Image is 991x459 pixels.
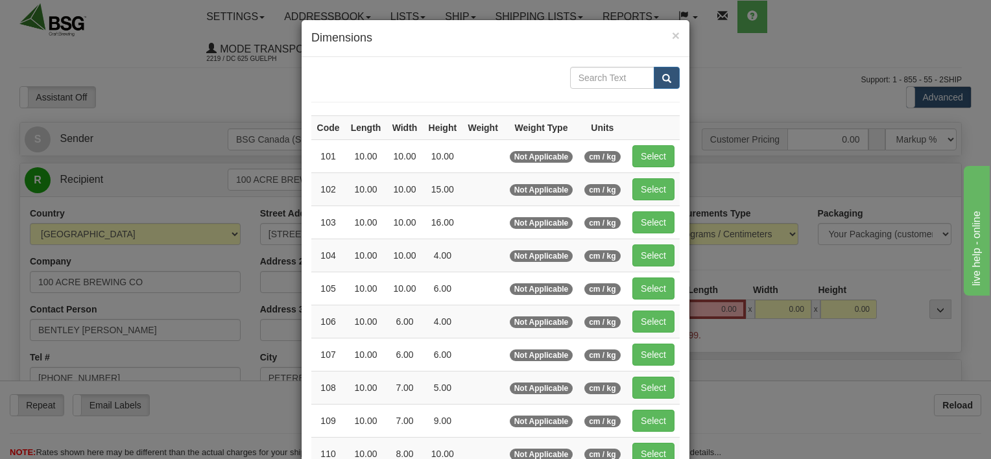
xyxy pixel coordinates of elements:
[387,305,423,338] td: 6.00
[510,250,573,262] span: Not Applicable
[345,139,387,172] td: 10.00
[387,172,423,206] td: 10.00
[672,29,680,42] button: Close
[345,115,387,139] th: Length
[632,410,675,432] button: Select
[311,239,345,272] td: 104
[584,349,620,361] span: cm / kg
[510,217,573,229] span: Not Applicable
[423,371,462,404] td: 5.00
[311,30,680,47] h4: Dimensions
[510,283,573,295] span: Not Applicable
[311,338,345,371] td: 107
[632,344,675,366] button: Select
[584,217,620,229] span: cm / kg
[632,211,675,233] button: Select
[345,239,387,272] td: 10.00
[311,206,345,239] td: 103
[423,305,462,338] td: 4.00
[387,272,423,305] td: 10.00
[10,8,120,23] div: live help - online
[462,115,504,139] th: Weight
[632,178,675,200] button: Select
[423,172,462,206] td: 15.00
[510,184,573,196] span: Not Applicable
[510,316,573,328] span: Not Applicable
[503,115,579,139] th: Weight Type
[632,311,675,333] button: Select
[510,416,573,427] span: Not Applicable
[672,28,680,43] span: ×
[423,115,462,139] th: Height
[345,206,387,239] td: 10.00
[311,305,345,338] td: 106
[311,115,345,139] th: Code
[311,172,345,206] td: 102
[510,151,573,163] span: Not Applicable
[423,404,462,437] td: 9.00
[584,283,620,295] span: cm / kg
[311,139,345,172] td: 101
[584,250,620,262] span: cm / kg
[345,272,387,305] td: 10.00
[387,338,423,371] td: 6.00
[584,383,620,394] span: cm / kg
[345,338,387,371] td: 10.00
[510,383,573,394] span: Not Applicable
[345,371,387,404] td: 10.00
[423,239,462,272] td: 4.00
[423,206,462,239] td: 16.00
[579,115,626,139] th: Units
[387,115,423,139] th: Width
[584,151,620,163] span: cm / kg
[311,371,345,404] td: 108
[632,277,675,300] button: Select
[632,145,675,167] button: Select
[387,139,423,172] td: 10.00
[387,404,423,437] td: 7.00
[311,272,345,305] td: 105
[584,416,620,427] span: cm / kg
[584,316,620,328] span: cm / kg
[510,349,573,361] span: Not Applicable
[570,67,654,89] input: Search Text
[632,244,675,266] button: Select
[311,404,345,437] td: 109
[387,239,423,272] td: 10.00
[387,206,423,239] td: 10.00
[423,272,462,305] td: 6.00
[584,184,620,196] span: cm / kg
[423,139,462,172] td: 10.00
[387,371,423,404] td: 7.00
[345,404,387,437] td: 10.00
[345,172,387,206] td: 10.00
[345,305,387,338] td: 10.00
[632,377,675,399] button: Select
[423,338,462,371] td: 6.00
[961,163,990,296] iframe: chat widget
